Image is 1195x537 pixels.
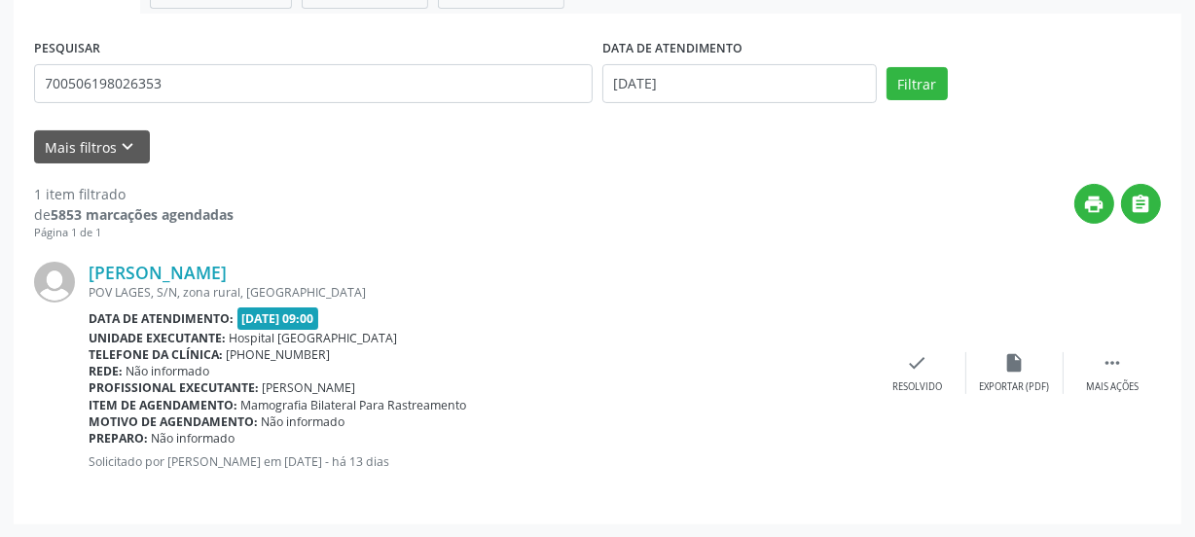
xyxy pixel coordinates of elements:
[1086,380,1139,394] div: Mais ações
[602,64,877,103] input: Selecione um intervalo
[262,413,345,430] span: Não informado
[230,330,398,346] span: Hospital [GEOGRAPHIC_DATA]
[907,352,928,374] i: check
[1074,184,1114,224] button: print
[89,330,226,346] b: Unidade executante:
[34,34,100,64] label: PESQUISAR
[1084,194,1105,215] i: print
[89,363,123,379] b: Rede:
[1131,194,1152,215] i: 
[51,205,234,224] strong: 5853 marcações agendadas
[263,379,356,396] span: [PERSON_NAME]
[34,262,75,303] img: img
[1121,184,1161,224] button: 
[602,34,742,64] label: DATA DE ATENDIMENTO
[34,225,234,241] div: Página 1 de 1
[34,130,150,164] button: Mais filtroskeyboard_arrow_down
[1102,352,1123,374] i: 
[152,430,235,447] span: Não informado
[89,346,223,363] b: Telefone da clínica:
[89,262,227,283] a: [PERSON_NAME]
[89,413,258,430] b: Motivo de agendamento:
[89,397,237,413] b: Item de agendamento:
[241,397,467,413] span: Mamografia Bilateral Para Rastreamento
[34,204,234,225] div: de
[89,310,234,327] b: Data de atendimento:
[892,380,942,394] div: Resolvido
[227,346,331,363] span: [PHONE_NUMBER]
[34,64,593,103] input: Nome, CNS
[887,67,948,100] button: Filtrar
[118,136,139,158] i: keyboard_arrow_down
[1004,352,1026,374] i: insert_drive_file
[127,363,210,379] span: Não informado
[237,307,319,330] span: [DATE] 09:00
[89,430,148,447] b: Preparo:
[980,380,1050,394] div: Exportar (PDF)
[34,184,234,204] div: 1 item filtrado
[89,284,869,301] div: POV LAGES, S/N, zona rural, [GEOGRAPHIC_DATA]
[89,453,869,470] p: Solicitado por [PERSON_NAME] em [DATE] - há 13 dias
[89,379,259,396] b: Profissional executante:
